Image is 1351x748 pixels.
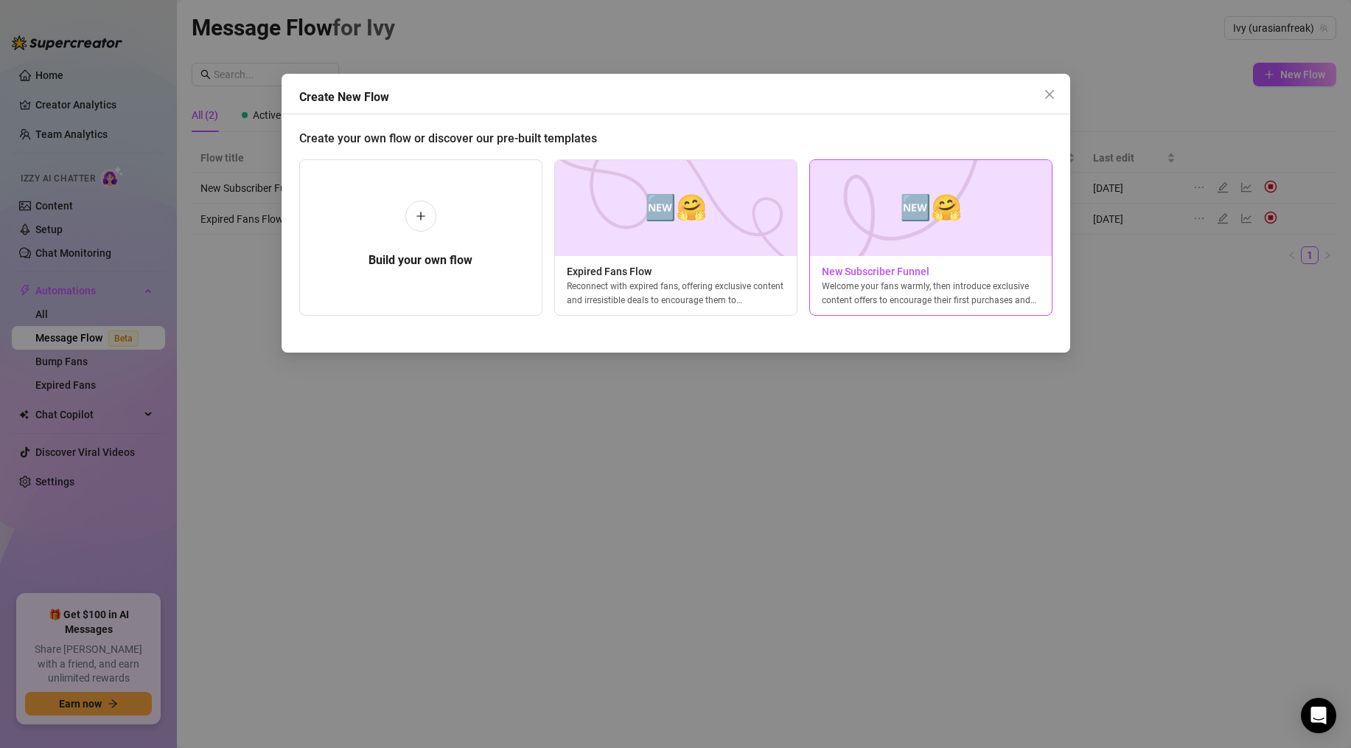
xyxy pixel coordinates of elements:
span: Close [1038,89,1061,100]
span: plus [415,211,425,221]
div: Reconnect with expired fans, offering exclusive content and irresistible deals to encourage them ... [554,280,796,306]
span: close [1044,89,1055,100]
div: Create New Flow [299,89,1070,106]
h5: Build your own flow [369,252,472,269]
span: 🆕🤗 [899,188,961,227]
span: Expired Fans Flow [554,263,796,280]
span: New Subscriber Funnel [809,263,1051,280]
div: Open Intercom Messenger [1301,698,1336,733]
span: Create your own flow or discover our pre-built templates [299,131,597,145]
div: Welcome your fans warmly, then introduce exclusive content offers to encourage their first purcha... [809,280,1051,306]
span: 🆕🤗 [644,188,706,227]
button: Close [1038,83,1061,106]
